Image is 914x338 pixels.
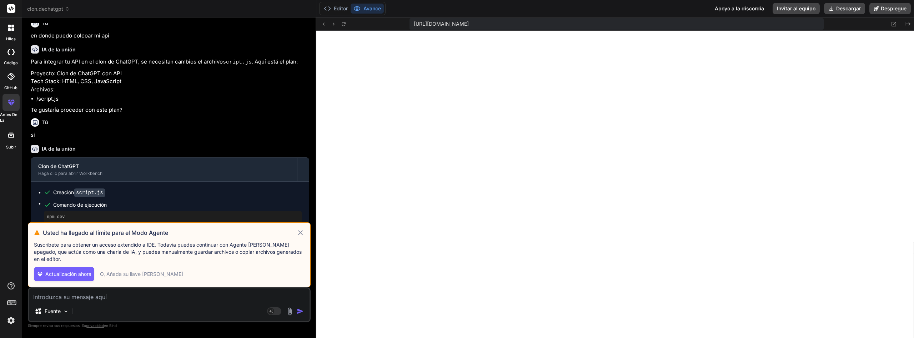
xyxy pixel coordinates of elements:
p: Para integrar tu API en el clon de ChatGPT, se necesitan cambios el archivo . Aquí está el plan: [31,58,309,67]
li: /script.js [36,95,309,103]
div: O, Añada su llave [PERSON_NAME] [100,271,183,278]
p: si [31,131,309,139]
h6: IA de la unión [42,145,76,152]
label: Subir [6,144,16,150]
h3: Usted ha llegado al límite para el Modo Agente [43,228,296,237]
code: script.js [223,59,252,65]
p: Te gustaría proceder con este plan? [31,106,309,114]
h6: IA de la unión [42,46,76,53]
p: Proyecto: Clon de ChatGPT con API Tech Stack: HTML, CSS, JavaScript Archivos: [31,70,309,94]
div: Clon de ChatGPT [38,163,290,170]
img: adjuntos [286,307,294,316]
button: Actualización ahora [34,267,94,281]
span: Comando de ejecución [53,201,302,208]
label: hilos [6,36,16,42]
img: Modelos de selección [63,308,69,314]
pre: npm dev [47,214,299,220]
div: Apoyo a la discordia [710,3,768,14]
button: Avance [351,4,384,14]
button: Clon de ChatGPTHaga clic para abrir Workbench [31,158,297,181]
label: GitHub [4,85,17,91]
img: configuración [5,314,17,327]
p: Suscríbete para obtener un acceso extendido a IDE. Todavía puedes continuar con Agente [PERSON_NA... [34,241,305,263]
span: [URL][DOMAIN_NAME] [414,20,469,27]
button: Editor [321,4,351,14]
img: iconos [297,308,304,315]
code: script.js [74,188,105,197]
p: Fuente [45,308,61,315]
h6: Tú [42,20,48,27]
button: Invitar al equipo [773,3,820,14]
p: Siempre revisa sus respuestas. Su en Bind [28,322,311,329]
span: Actualización ahora [45,271,91,278]
div: Haga clic para abrir Workbench [38,171,290,176]
label: código [4,60,18,66]
span: clon.dechatgpt [27,5,70,12]
p: en donde puedo colcoar mi api [31,32,309,40]
iframe: Preview [316,31,914,338]
button: Desplegue [869,3,911,14]
span: privacidad [86,323,104,328]
button: Descargar [824,3,865,14]
h6: Tú [42,119,48,126]
div: Creación [53,189,105,196]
